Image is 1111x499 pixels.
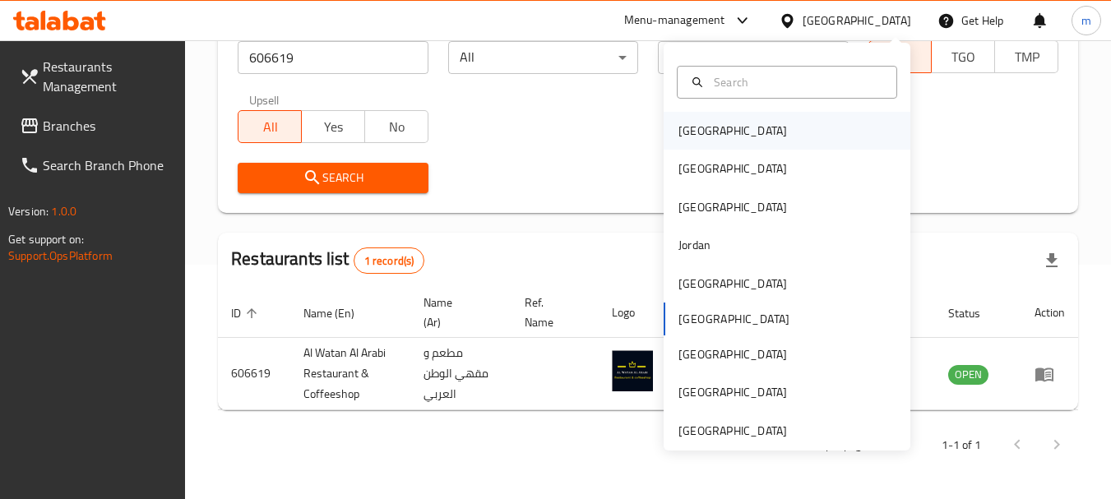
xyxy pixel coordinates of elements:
[372,115,422,139] span: No
[1021,288,1078,338] th: Action
[43,116,173,136] span: Branches
[678,122,787,140] div: [GEOGRAPHIC_DATA]
[7,47,186,106] a: Restaurants Management
[231,303,262,323] span: ID
[249,94,280,105] label: Upsell
[678,159,787,178] div: [GEOGRAPHIC_DATA]
[251,168,414,188] span: Search
[599,288,673,338] th: Logo
[238,163,428,193] button: Search
[8,201,49,222] span: Version:
[238,41,428,74] input: Search for restaurant name or ID..
[942,435,981,455] p: 1-1 of 1
[7,146,186,185] a: Search Branch Phone
[1032,241,1072,280] div: Export file
[931,40,995,73] button: TGO
[51,201,76,222] span: 1.0.0
[1002,45,1052,69] span: TMP
[948,365,988,385] div: OPEN
[301,110,365,143] button: Yes
[218,288,1078,410] table: enhanced table
[624,11,725,30] div: Menu-management
[994,40,1058,73] button: TMP
[303,303,376,323] span: Name (En)
[8,245,113,266] a: Support.OpsPlatform
[678,236,711,254] div: Jordan
[8,229,84,250] span: Get support on:
[308,115,359,139] span: Yes
[290,338,410,410] td: Al Watan Al Arabi Restaurant & Coffeeshop
[238,110,302,143] button: All
[354,247,425,274] div: Total records count
[410,338,512,410] td: مطعم و مقهي الوطن العربي
[525,293,579,332] span: Ref. Name
[678,345,787,363] div: [GEOGRAPHIC_DATA]
[948,303,1002,323] span: Status
[612,350,653,391] img: Al Watan Al Arabi Restaurant & Coffeeshop
[1035,364,1065,384] div: Menu
[678,275,787,293] div: [GEOGRAPHIC_DATA]
[938,45,988,69] span: TGO
[948,365,988,384] span: OPEN
[678,422,787,440] div: [GEOGRAPHIC_DATA]
[354,253,424,269] span: 1 record(s)
[7,106,186,146] a: Branches
[795,435,869,455] p: Rows per page:
[678,383,787,401] div: [GEOGRAPHIC_DATA]
[424,293,493,332] span: Name (Ar)
[245,115,295,139] span: All
[364,110,428,143] button: No
[43,57,173,96] span: Restaurants Management
[448,41,638,74] div: All
[658,41,848,74] div: All
[707,73,886,91] input: Search
[218,338,290,410] td: 606619
[43,155,173,175] span: Search Branch Phone
[803,12,911,30] div: [GEOGRAPHIC_DATA]
[678,198,787,216] div: [GEOGRAPHIC_DATA]
[1081,12,1091,30] span: m
[231,247,424,274] h2: Restaurants list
